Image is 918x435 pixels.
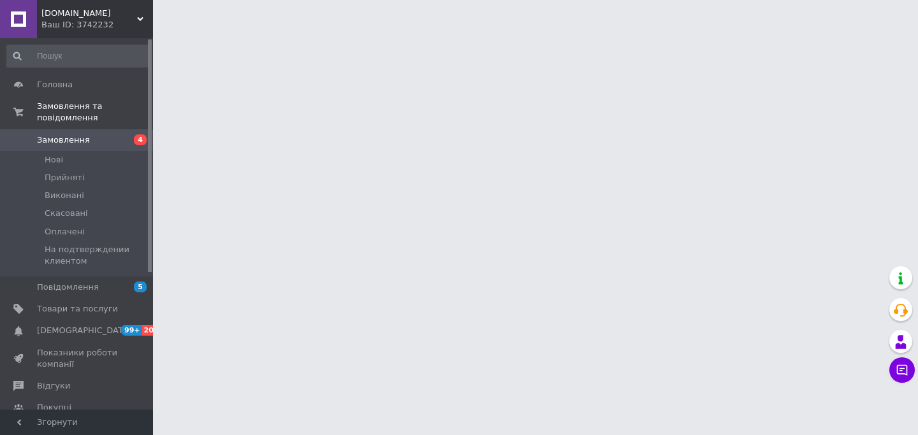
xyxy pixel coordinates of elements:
span: nikiwear.ua [41,8,137,19]
span: 4 [134,134,147,145]
span: Товари та послуги [37,303,118,315]
span: Відгуки [37,380,70,392]
span: Оплачені [45,226,85,238]
span: Скасовані [45,208,88,219]
span: Нові [45,154,63,166]
span: Головна [37,79,73,90]
span: [DEMOGRAPHIC_DATA] [37,325,131,336]
input: Пошук [6,45,150,68]
span: Замовлення та повідомлення [37,101,153,124]
button: Чат з покупцем [889,357,915,383]
span: Показники роботи компанії [37,347,118,370]
span: Виконані [45,190,84,201]
span: 5 [134,282,147,292]
span: Прийняті [45,172,84,183]
span: Повідомлення [37,282,99,293]
span: 20 [142,325,157,336]
span: 99+ [121,325,142,336]
span: Покупці [37,402,71,413]
span: На подтверждении клиентом [45,244,149,267]
div: Ваш ID: 3742232 [41,19,153,31]
span: Замовлення [37,134,90,146]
